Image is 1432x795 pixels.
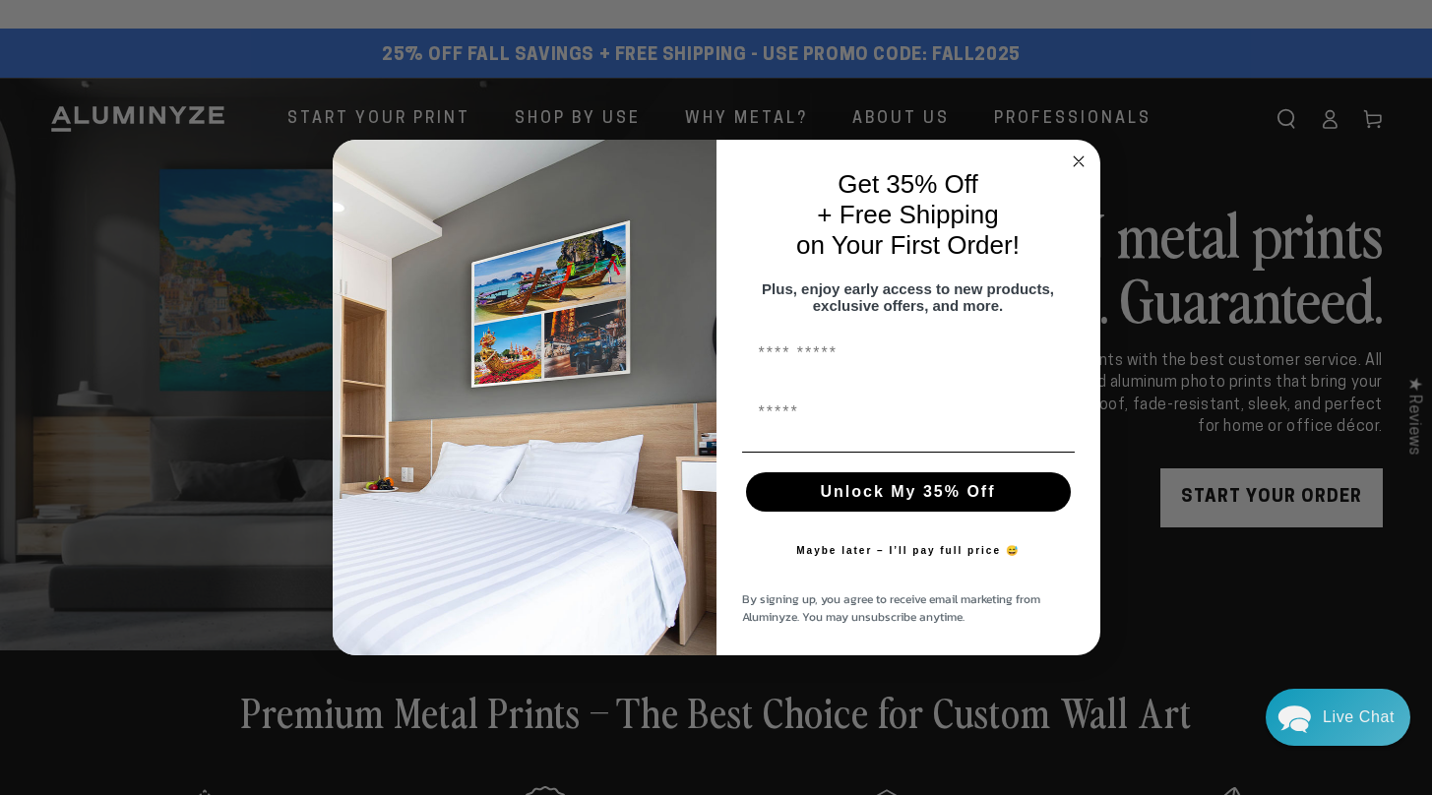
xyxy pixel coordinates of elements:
span: + Free Shipping [817,200,998,229]
button: Unlock My 35% Off [746,472,1071,512]
span: on Your First Order! [796,230,1020,260]
div: Contact Us Directly [1323,689,1395,746]
img: underline [742,452,1075,453]
img: 728e4f65-7e6c-44e2-b7d1-0292a396982f.jpeg [333,140,716,655]
button: Close dialog [1067,150,1090,173]
div: Chat widget toggle [1266,689,1410,746]
span: Plus, enjoy early access to new products, exclusive offers, and more. [762,280,1054,314]
button: Maybe later – I’ll pay full price 😅 [786,531,1029,571]
span: Get 35% Off [838,169,978,199]
span: By signing up, you agree to receive email marketing from Aluminyze. You may unsubscribe anytime. [742,590,1040,626]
